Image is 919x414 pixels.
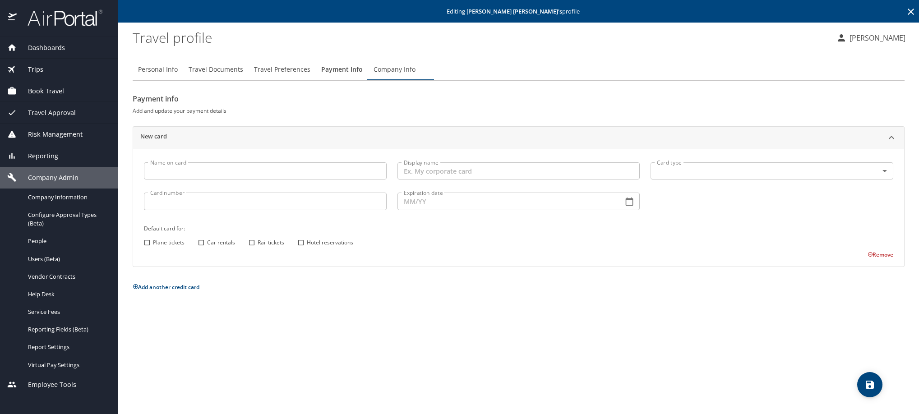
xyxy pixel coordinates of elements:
[651,162,893,179] div: ​
[207,239,235,247] span: Car rentals
[857,372,882,397] button: save
[28,255,107,263] span: Users (Beta)
[8,9,18,27] img: icon-airportal.png
[28,290,107,299] span: Help Desk
[133,106,905,115] h6: Add and update your payment details
[17,380,76,390] span: Employee Tools
[189,64,243,75] span: Travel Documents
[17,151,58,161] span: Reporting
[133,23,829,51] h1: Travel profile
[374,64,416,75] span: Company Info
[17,64,43,74] span: Trips
[121,9,916,14] p: Editing profile
[138,64,178,75] span: Personal Info
[28,211,107,228] span: Configure Approval Types (Beta)
[28,325,107,334] span: Reporting Fields (Beta)
[133,148,904,266] div: New card
[847,32,905,43] p: [PERSON_NAME]
[868,251,893,258] button: Remove
[28,237,107,245] span: People
[307,239,353,247] span: Hotel reservations
[17,173,79,183] span: Company Admin
[397,162,640,179] input: Ex. My corporate card
[258,239,284,247] span: Rail tickets
[17,43,65,53] span: Dashboards
[133,92,905,106] h2: Payment info
[28,272,107,281] span: Vendor Contracts
[140,132,167,143] h2: New card
[28,193,107,202] span: Company Information
[254,64,310,75] span: Travel Preferences
[133,127,904,148] div: New card
[153,239,185,247] span: Plane tickets
[18,9,102,27] img: airportal-logo.png
[28,308,107,316] span: Service Fees
[321,64,363,75] span: Payment Info
[133,283,199,291] button: Add another credit card
[17,129,83,139] span: Risk Management
[28,361,107,369] span: Virtual Pay Settings
[397,193,616,210] input: MM/YY
[28,343,107,351] span: Report Settings
[17,86,64,96] span: Book Travel
[832,30,909,46] button: [PERSON_NAME]
[133,59,905,80] div: Profile
[144,224,893,233] h6: Default card for:
[17,108,76,118] span: Travel Approval
[466,7,562,15] strong: [PERSON_NAME] [PERSON_NAME] 's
